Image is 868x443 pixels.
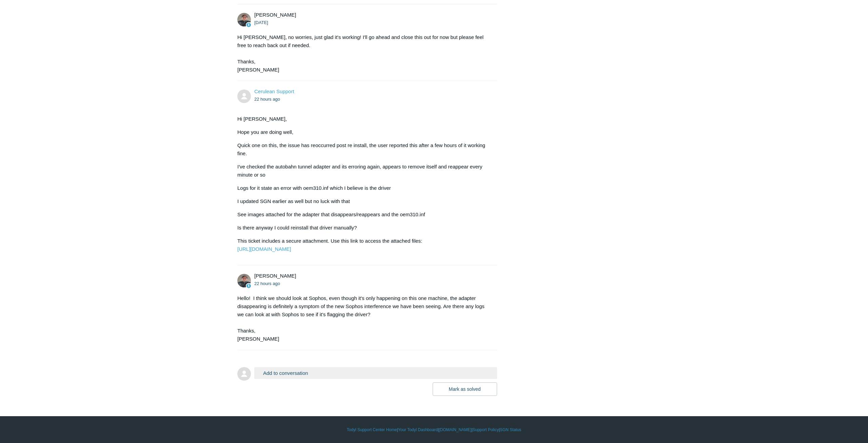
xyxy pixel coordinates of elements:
[254,273,296,279] span: Matt Robinson
[237,33,490,74] div: Hi [PERSON_NAME], no worries, just glad it's working! I'll go ahead and close this out for now bu...
[254,12,296,18] span: Matt Robinson
[237,128,490,136] p: Hope you are doing well,
[237,427,631,433] div: | | | |
[254,20,268,25] time: 09/24/2025, 16:15
[237,184,490,192] p: Logs for it state an error with oem310.inf which I believe is the driver
[398,427,438,433] a: Your Todyl Dashboard
[237,163,490,179] p: I've checked the autobahn tunnel adapter and its erroring again, appears to remove itself and rea...
[254,281,280,286] time: 09/29/2025, 13:23
[237,210,490,219] p: See images attached for the adapter that disappears/reappears and the oem310.inf
[500,427,521,433] a: SGN Status
[439,427,471,433] a: [DOMAIN_NAME]
[473,427,499,433] a: Support Policy
[237,197,490,205] p: I updated SGN earlier as well but no luck with that
[237,237,490,253] p: This ticket includes a secure attachment. Use this link to access the attached files:
[237,294,490,343] div: Hello! I think we should look at Sophos, even though it's only happening on this one machine, the...
[254,88,294,94] a: Cerulean Support
[237,115,490,123] p: Hi [PERSON_NAME],
[254,97,280,102] time: 09/29/2025, 13:04
[237,246,291,252] a: [URL][DOMAIN_NAME]
[254,367,497,379] button: Add to conversation
[433,382,497,396] button: Mark as solved
[237,224,490,232] p: Is there anyway I could reinstall that driver manually?
[347,427,397,433] a: Todyl Support Center Home
[237,141,490,158] p: Quick one on this, the issue has reoccurred post re install, the user reported this after a few h...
